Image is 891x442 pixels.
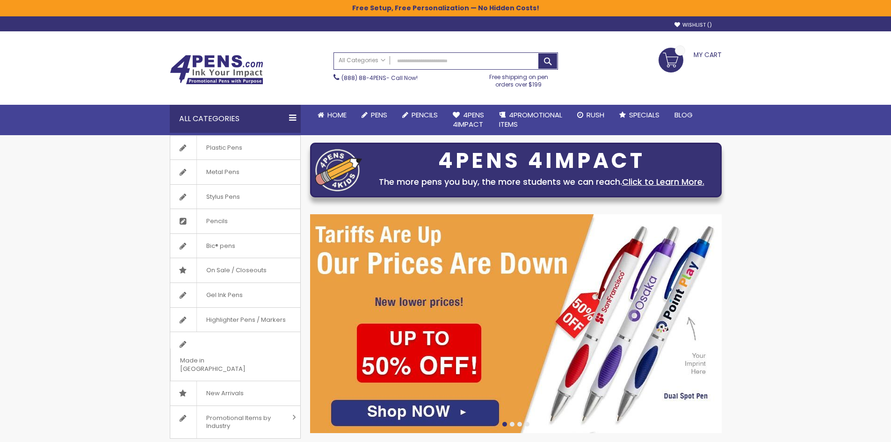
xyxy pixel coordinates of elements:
span: All Categories [339,57,385,64]
a: Pens [354,105,395,125]
a: Pencils [395,105,445,125]
span: On Sale / Closeouts [196,258,276,283]
a: Click to Learn More. [622,176,704,188]
span: New Arrivals [196,381,253,406]
a: 4PROMOTIONALITEMS [492,105,570,135]
a: Stylus Pens [170,185,300,209]
span: Pens [371,110,387,120]
img: 4Pens Custom Pens and Promotional Products [170,55,263,85]
span: Pencils [196,209,237,233]
div: Free shipping on pen orders over $199 [479,70,558,88]
a: Blog [667,105,700,125]
img: four_pen_logo.png [315,149,362,191]
div: The more pens you buy, the more students we can reach. [367,175,717,188]
span: Metal Pens [196,160,249,184]
span: Gel Ink Pens [196,283,252,307]
span: Specials [629,110,659,120]
span: Stylus Pens [196,185,249,209]
div: All Categories [170,105,301,133]
div: 4PENS 4IMPACT [367,151,717,171]
span: Promotional Items by Industry [196,406,289,438]
a: Home [310,105,354,125]
span: Home [327,110,347,120]
span: Made in [GEOGRAPHIC_DATA] [170,348,277,381]
a: Metal Pens [170,160,300,184]
span: Bic® pens [196,234,245,258]
a: Pencils [170,209,300,233]
span: Rush [587,110,604,120]
a: 4Pens4impact [445,105,492,135]
span: 4PROMOTIONAL ITEMS [499,110,562,129]
a: New Arrivals [170,381,300,406]
span: - Call Now! [341,74,418,82]
a: Wishlist [674,22,712,29]
a: Gel Ink Pens [170,283,300,307]
a: On Sale / Closeouts [170,258,300,283]
a: Bic® pens [170,234,300,258]
span: 4Pens 4impact [453,110,484,129]
span: Pencils [412,110,438,120]
span: Blog [674,110,693,120]
img: /cheap-promotional-products.html [310,214,722,433]
a: Plastic Pens [170,136,300,160]
a: Highlighter Pens / Markers [170,308,300,332]
a: Made in [GEOGRAPHIC_DATA] [170,332,300,381]
a: Rush [570,105,612,125]
a: All Categories [334,53,390,68]
a: (888) 88-4PENS [341,74,386,82]
a: Specials [612,105,667,125]
a: Promotional Items by Industry [170,406,300,438]
span: Highlighter Pens / Markers [196,308,295,332]
span: Plastic Pens [196,136,252,160]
